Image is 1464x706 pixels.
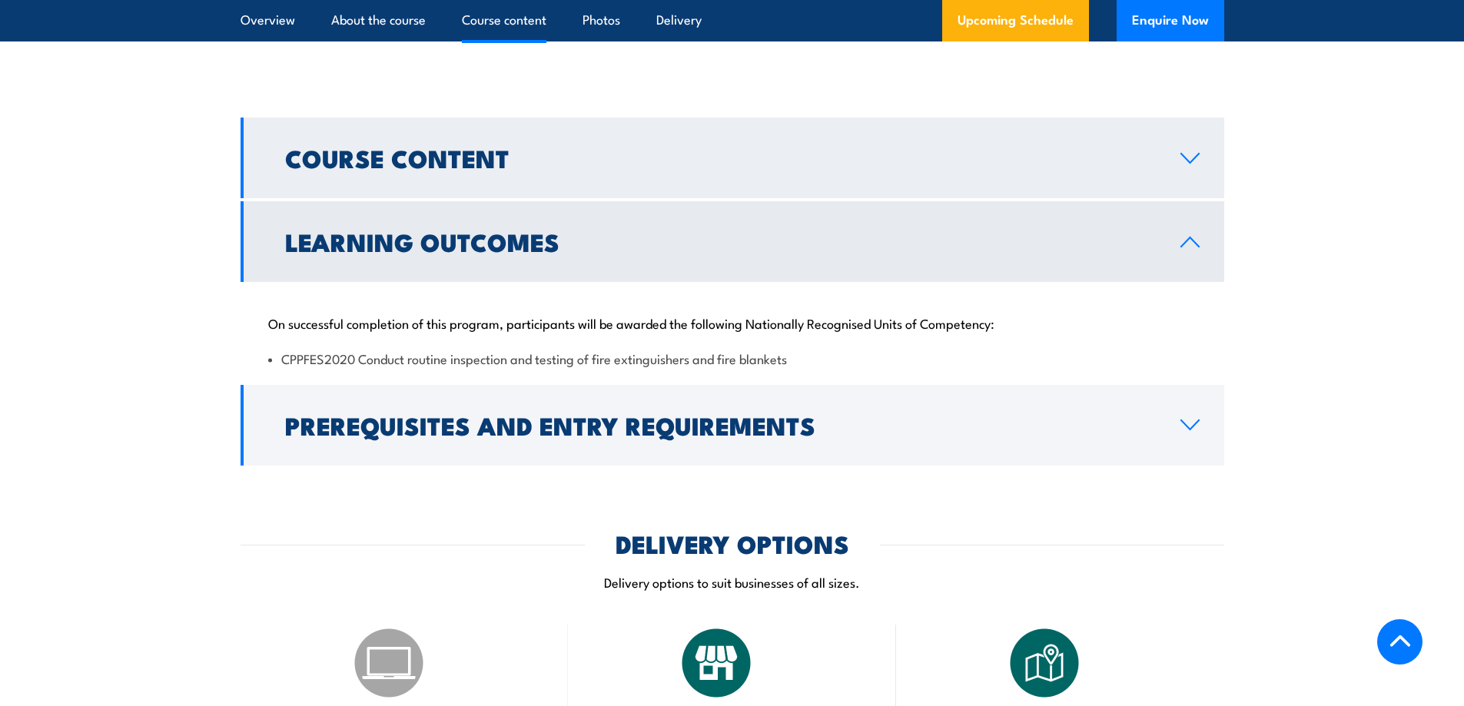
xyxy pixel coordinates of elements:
[268,350,1197,367] li: CPPFES2020 Conduct routine inspection and testing of fire extinguishers and fire blankets
[616,532,849,554] h2: DELIVERY OPTIONS
[268,315,1197,330] p: On successful completion of this program, participants will be awarded the following Nationally R...
[241,385,1224,466] a: Prerequisites and Entry Requirements
[241,118,1224,198] a: Course Content
[285,414,1156,436] h2: Prerequisites and Entry Requirements
[285,230,1156,252] h2: Learning Outcomes
[241,573,1224,591] p: Delivery options to suit businesses of all sizes.
[285,147,1156,168] h2: Course Content
[241,201,1224,282] a: Learning Outcomes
